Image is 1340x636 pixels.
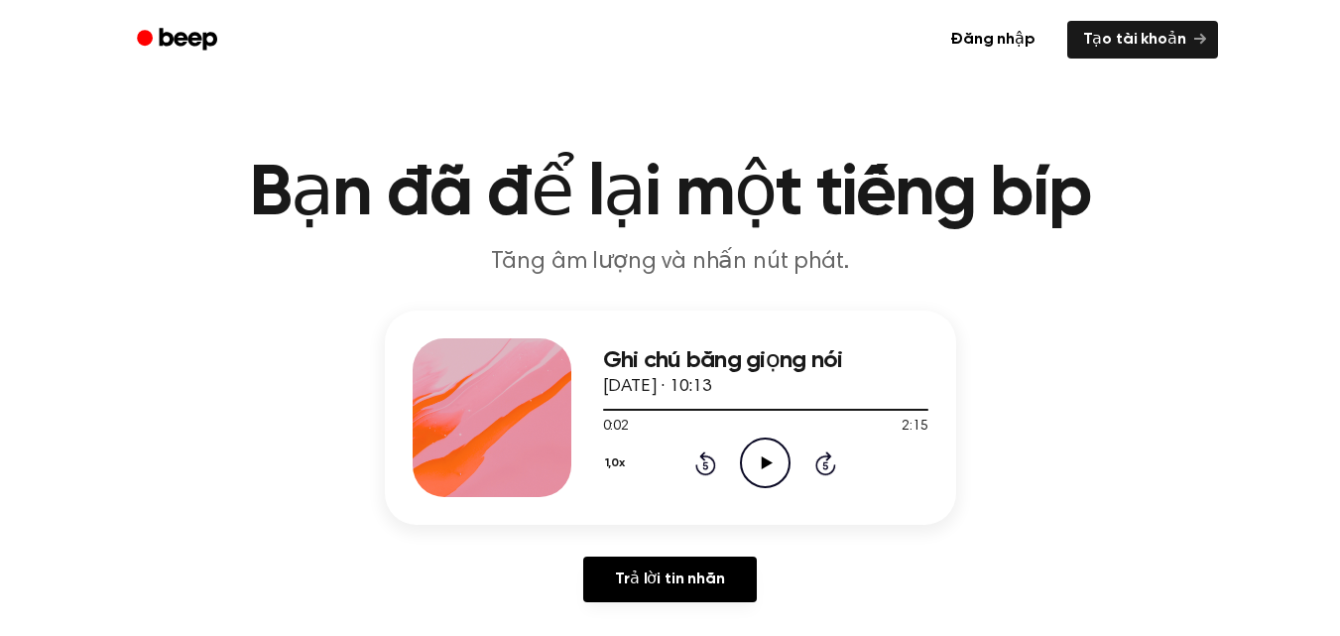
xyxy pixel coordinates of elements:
a: Tiếng bíp [123,21,235,60]
a: Tạo tài khoản [1067,21,1218,59]
a: Trả lời tin nhắn [583,557,756,602]
font: [DATE] · 10:13 [603,378,712,396]
font: Đăng nhập [950,32,1035,48]
font: Bạn đã để lại một tiếng bíp [249,159,1091,230]
button: 1,0x [603,446,633,480]
font: 0:02 [603,420,629,434]
font: Trả lời tin nhắn [615,572,724,587]
font: Tạo tài khoản [1083,32,1186,48]
font: 1,0x [605,457,625,469]
font: Ghi chú bằng giọng nói [603,348,843,372]
font: 2:15 [902,420,927,434]
a: Đăng nhập [930,17,1055,63]
font: Tăng âm lượng và nhấn nút phát. [491,250,848,274]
